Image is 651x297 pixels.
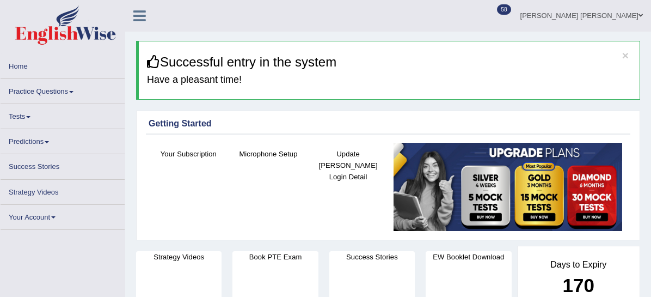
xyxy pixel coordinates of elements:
[232,251,318,263] h4: Book PTE Exam
[314,148,383,183] h4: Update [PERSON_NAME] Login Detail
[1,79,125,100] a: Practice Questions
[1,104,125,125] a: Tests
[394,143,622,232] img: small5.jpg
[426,251,511,263] h4: EW Booklet Download
[497,4,511,15] span: 58
[1,205,125,226] a: Your Account
[1,154,125,175] a: Success Stories
[530,260,628,270] h4: Days to Expiry
[1,129,125,150] a: Predictions
[147,75,631,86] h4: Have a pleasant time!
[329,251,415,263] h4: Success Stories
[149,117,628,130] div: Getting Started
[147,55,631,69] h3: Successful entry in the system
[1,180,125,201] a: Strategy Videos
[1,54,125,75] a: Home
[154,148,223,160] h4: Your Subscription
[234,148,303,160] h4: Microphone Setup
[136,251,222,263] h4: Strategy Videos
[563,275,594,296] b: 170
[622,50,629,61] button: ×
